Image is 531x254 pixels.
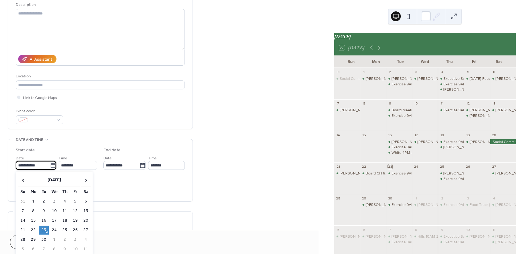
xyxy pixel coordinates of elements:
td: 16 [39,216,49,225]
div: Exercise 9AM-10AM [443,240,477,245]
div: Exercise 9AM-10AM [386,240,412,245]
div: 24 [414,164,418,169]
span: Date [103,155,112,162]
div: McConnell CH 9AM - 1PM [490,240,516,245]
td: 15 [28,216,38,225]
div: White 4PM - 10PM [392,150,422,155]
td: 2 [39,197,49,206]
td: 24 [49,226,59,235]
div: 14 [336,133,341,137]
div: 6 [362,227,367,232]
div: [PERSON_NAME] 12PM-4PM [417,139,466,145]
div: Board Meeting 5PM-9PM [392,108,434,113]
th: Th [60,187,70,196]
div: 1 [362,70,367,74]
div: 4 [440,70,444,74]
div: Exercise 9AM-10AM [443,82,477,87]
td: 23 [39,226,49,235]
div: [PERSON_NAME] 1-6pm [470,113,511,118]
div: Bryan 1PM - CL [490,234,516,239]
div: Wed [413,55,437,68]
div: Eaton 12PM-4PM [412,202,438,207]
div: 17 [414,133,418,137]
span: Time [59,155,67,162]
div: [PERSON_NAME] 12PM-4PM [417,76,466,81]
div: Donadio 8AM -5PM [490,108,516,113]
td: 5 [70,197,80,206]
td: 9 [60,245,70,254]
div: Mon [363,55,388,68]
td: 10 [70,245,80,254]
td: 27 [81,226,91,235]
th: Sa [81,187,91,196]
div: Exercise 9AM-10AM [392,82,425,87]
td: 7 [18,207,28,215]
div: 15 [362,133,367,137]
div: Gardner 12-5 [334,171,360,176]
div: Exercise 9AM-10AM [438,82,464,87]
td: 6 [28,245,38,254]
div: 27 [492,164,496,169]
div: Exercise 9AM-10AM [438,202,464,207]
div: Donadio Ch 6PM -CL [464,108,490,113]
div: [PERSON_NAME] 12PM - CL [470,139,517,145]
div: Mammen CH 2:30-5:30PM [438,87,464,92]
div: Thu [437,55,462,68]
div: 9 [388,101,392,106]
div: 7 [388,227,392,232]
div: 3 [466,196,471,200]
div: Obert 8AM-CL [490,171,516,176]
div: Executive Session 6PM-9PM [438,234,464,239]
div: Executive Session 5:30PM-9PM [443,76,497,81]
div: 6 [492,70,496,74]
th: Mo [28,187,38,196]
div: Cupp 12PM-4PM [386,139,412,145]
span: ‹ [18,174,27,186]
div: 16 [388,133,392,137]
td: 10 [49,207,59,215]
div: Sat [486,55,511,68]
div: 9 [440,227,444,232]
td: 26 [70,226,80,235]
div: Matthews CH 2-9PM [438,145,464,150]
div: [PERSON_NAME] 12PM-4PM [417,202,466,207]
div: Exercise 9AM-10AM [438,139,464,145]
div: 25 [440,164,444,169]
td: 18 [60,216,70,225]
td: 8 [28,207,38,215]
div: 30 [388,196,392,200]
div: 1 [414,196,418,200]
td: 12 [70,207,80,215]
div: [PERSON_NAME] 8AM - 5PM [366,76,415,81]
div: 2 [388,70,392,74]
button: Cancel [10,235,48,249]
div: [PERSON_NAME] 11AM-4PM [392,76,439,81]
td: 22 [28,226,38,235]
td: 13 [81,207,91,215]
div: Location [16,73,184,80]
div: Eaton 12PM-4PM [438,171,464,176]
div: [DATE] [334,33,516,40]
div: [PERSON_NAME] 8AM-CL [366,234,410,239]
td: 21 [18,226,28,235]
div: Exercise 9AM-10AM [386,202,412,207]
div: 7 [336,101,341,106]
td: 11 [60,207,70,215]
div: Exercise 9AM-10AM [443,202,477,207]
div: Exercise 9AM-10AM [392,202,425,207]
div: White 4PM - 10PM [386,150,412,155]
span: Date and time [16,137,43,143]
div: End date [103,147,121,154]
div: Cupp 11AM-4PM [386,234,412,239]
div: 10 [414,101,418,106]
div: Friday Food Truck 5:00PM - 7:30PM [464,76,490,81]
div: Blaine 12PM - 5PM [334,234,360,239]
div: 28 [336,196,341,200]
div: 8 [362,101,367,106]
div: [PERSON_NAME] 12PM-4PM [443,171,492,176]
div: Exercise 9AM-10AM [386,171,412,176]
div: Beyer 1PM - 5PM [360,202,386,207]
div: Exercise 9AM-10AM [386,113,412,118]
div: [PERSON_NAME] 4PM - CL [340,108,386,113]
